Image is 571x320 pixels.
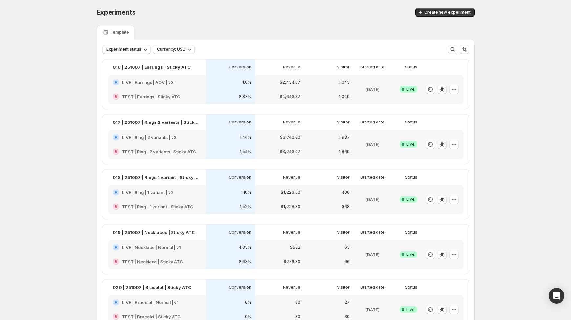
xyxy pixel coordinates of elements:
[113,174,201,180] p: 018 | 251007 | Rings 1 variant | Sticky ATC
[339,149,350,154] p: 1,869
[122,189,173,196] h2: LIVE | Ring | 1 variant | v2
[239,259,251,264] p: 2.63%
[342,190,350,195] p: 406
[115,150,117,154] h2: B
[344,245,350,250] p: 65
[415,8,475,17] button: Create new experiment
[115,80,117,84] h2: A
[115,245,117,249] h2: A
[405,285,417,290] p: Status
[229,230,251,235] p: Conversion
[405,175,417,180] p: Status
[122,79,174,85] h2: LIVE | Earrings | AOV | v3
[365,196,380,203] p: [DATE]
[240,149,251,154] p: 1.54%
[406,197,415,202] span: Live
[424,10,471,15] span: Create new experiment
[115,315,117,319] h2: B
[113,229,195,235] p: 019 | 251007 | Necklaces | Sticky ATC
[153,45,195,54] button: Currency: USD
[113,119,201,125] p: 017 | 251007 | Rings 2 variants | Sticky ATC
[283,285,300,290] p: Revenue
[365,306,380,313] p: [DATE]
[115,300,117,304] h2: A
[283,175,300,180] p: Revenue
[115,260,117,264] h2: B
[406,307,415,312] span: Live
[360,230,385,235] p: Started date
[122,299,179,306] h2: LIVE | Bracelet | Normal | v1
[245,300,251,305] p: 0%
[284,259,300,264] p: $276.80
[115,95,117,99] h2: B
[344,300,350,305] p: 27
[122,313,181,320] h2: TEST | Bracelet | Sticky ATC
[281,204,300,209] p: $1,228.80
[280,94,300,99] p: $4,643.87
[122,134,177,141] h2: LIVE | Ring | 2 variants | v3
[122,203,193,210] h2: TEST | Ring | 1 variant | Sticky ATC
[122,244,181,251] h2: LIVE | Necklace | Normal | v1
[113,284,191,291] p: 020 | 251007 | Bracelet | Sticky ATC
[406,252,415,257] span: Live
[242,80,251,85] p: 1.6%
[337,175,350,180] p: Visitor
[360,65,385,70] p: Started date
[122,258,183,265] h2: TEST | Necklace | Sticky ATC
[115,135,117,139] h2: A
[239,94,251,99] p: 2.87%
[405,120,417,125] p: Status
[106,47,141,52] span: Experiment status
[240,204,251,209] p: 1.52%
[115,205,117,209] h2: B
[405,230,417,235] p: Status
[280,135,300,140] p: $3,740.80
[344,259,350,264] p: 66
[360,120,385,125] p: Started date
[342,204,350,209] p: 368
[337,285,350,290] p: Visitor
[283,120,300,125] p: Revenue
[339,80,350,85] p: 1,045
[229,65,251,70] p: Conversion
[337,230,350,235] p: Visitor
[360,285,385,290] p: Started date
[283,65,300,70] p: Revenue
[365,86,380,93] p: [DATE]
[339,94,350,99] p: 1,049
[405,65,417,70] p: Status
[229,120,251,125] p: Conversion
[406,142,415,147] span: Live
[122,93,180,100] h2: TEST | Earrings | Sticky ATC
[229,285,251,290] p: Conversion
[365,251,380,258] p: [DATE]
[115,190,117,194] h2: A
[295,300,300,305] p: $0
[122,148,196,155] h2: TEST | Ring | 2 variants | Sticky ATC
[406,87,415,92] span: Live
[295,314,300,319] p: $0
[339,135,350,140] p: 1,987
[337,65,350,70] p: Visitor
[102,45,151,54] button: Experiment status
[157,47,186,52] span: Currency: USD
[290,245,300,250] p: $632
[283,230,300,235] p: Revenue
[245,314,251,319] p: 0%
[113,64,191,70] p: 016 | 251007 | Earrings | Sticky ATC
[280,149,300,154] p: $3,243.07
[239,245,251,250] p: 4.35%
[344,314,350,319] p: 30
[460,45,469,54] button: Sort the results
[229,175,251,180] p: Conversion
[360,175,385,180] p: Started date
[337,120,350,125] p: Visitor
[281,190,300,195] p: $1,223.60
[280,80,300,85] p: $2,454.67
[97,9,136,16] span: Experiments
[365,141,380,148] p: [DATE]
[549,288,564,304] div: Open Intercom Messenger
[240,135,251,140] p: 1.44%
[110,30,129,35] p: Template
[241,190,251,195] p: 1.16%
